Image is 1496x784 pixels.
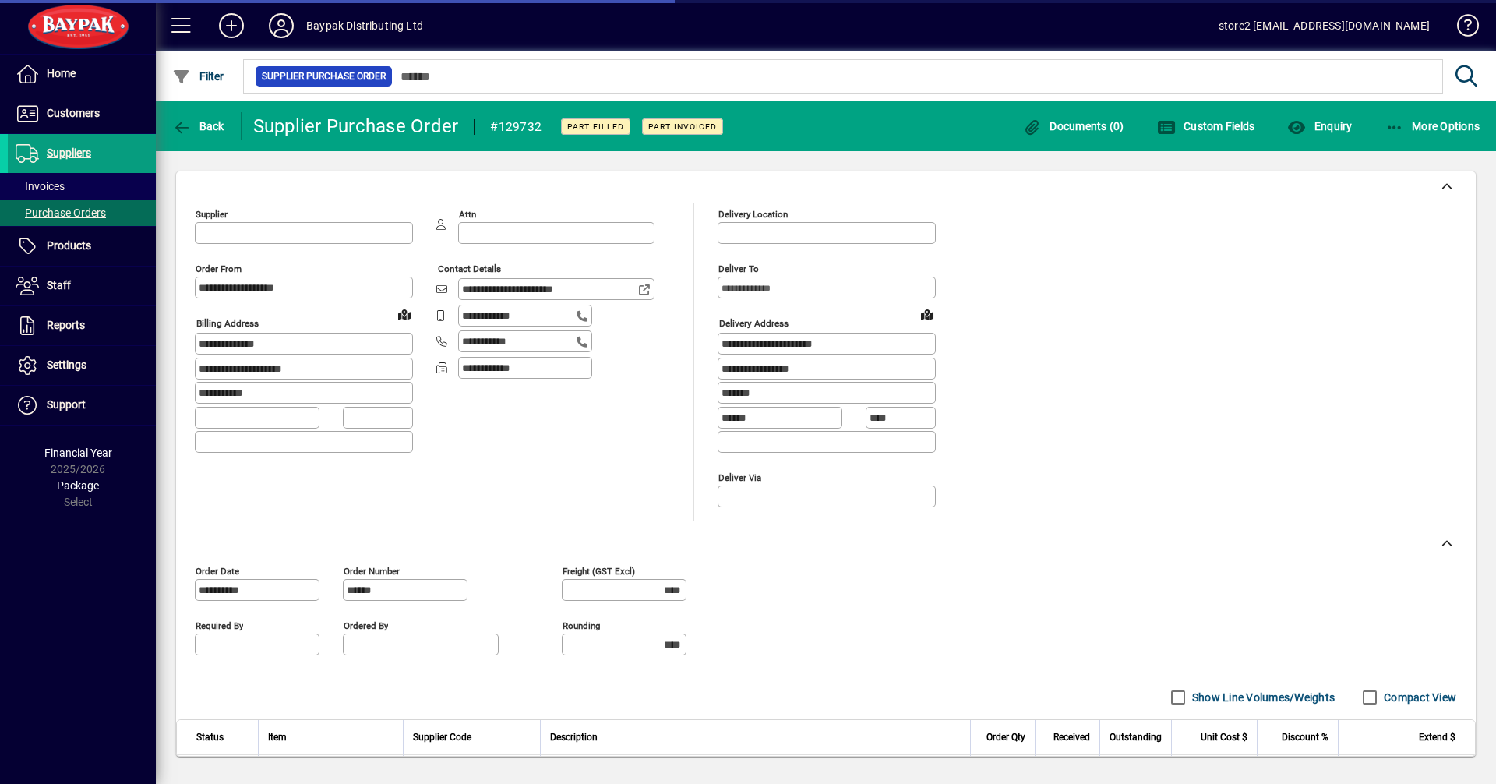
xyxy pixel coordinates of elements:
[253,114,459,139] div: Supplier Purchase Order
[156,112,242,140] app-page-header-button: Back
[16,207,106,219] span: Purchase Orders
[47,107,100,119] span: Customers
[8,200,156,226] a: Purchase Orders
[344,620,388,630] mat-label: Ordered by
[47,279,71,291] span: Staff
[718,471,761,482] mat-label: Deliver via
[47,67,76,79] span: Home
[206,12,256,40] button: Add
[196,263,242,274] mat-label: Order from
[344,565,400,576] mat-label: Order number
[1219,13,1430,38] div: store2 [EMAIL_ADDRESS][DOMAIN_NAME]
[8,173,156,200] a: Invoices
[563,565,635,576] mat-label: Freight (GST excl)
[168,62,228,90] button: Filter
[563,620,600,630] mat-label: Rounding
[57,479,99,492] span: Package
[256,12,306,40] button: Profile
[1157,120,1255,132] span: Custom Fields
[47,398,86,411] span: Support
[196,209,228,220] mat-label: Supplier
[306,13,423,38] div: Baypak Distributing Ltd
[1385,120,1480,132] span: More Options
[47,319,85,331] span: Reports
[16,180,65,192] span: Invoices
[262,69,386,84] span: Supplier Purchase Order
[172,70,224,83] span: Filter
[915,302,940,327] a: View on map
[1282,729,1328,746] span: Discount %
[1201,729,1247,746] span: Unit Cost $
[44,447,112,459] span: Financial Year
[490,115,542,139] div: #129732
[1110,729,1162,746] span: Outstanding
[1019,112,1128,140] button: Documents (0)
[550,729,598,746] span: Description
[567,122,624,132] span: Part Filled
[8,346,156,385] a: Settings
[1381,690,1456,705] label: Compact View
[986,729,1025,746] span: Order Qty
[268,729,287,746] span: Item
[413,729,471,746] span: Supplier Code
[172,120,224,132] span: Back
[1153,112,1259,140] button: Custom Fields
[1189,690,1335,705] label: Show Line Volumes/Weights
[168,112,228,140] button: Back
[47,147,91,159] span: Suppliers
[1381,112,1484,140] button: More Options
[8,94,156,133] a: Customers
[8,267,156,305] a: Staff
[8,55,156,94] a: Home
[196,729,224,746] span: Status
[8,386,156,425] a: Support
[718,209,788,220] mat-label: Delivery Location
[196,620,243,630] mat-label: Required by
[47,358,86,371] span: Settings
[1287,120,1352,132] span: Enquiry
[648,122,717,132] span: Part Invoiced
[459,209,476,220] mat-label: Attn
[47,239,91,252] span: Products
[1023,120,1124,132] span: Documents (0)
[8,306,156,345] a: Reports
[1283,112,1356,140] button: Enquiry
[1419,729,1455,746] span: Extend $
[392,302,417,327] a: View on map
[196,565,239,576] mat-label: Order date
[1445,3,1477,54] a: Knowledge Base
[1053,729,1090,746] span: Received
[718,263,759,274] mat-label: Deliver To
[8,227,156,266] a: Products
